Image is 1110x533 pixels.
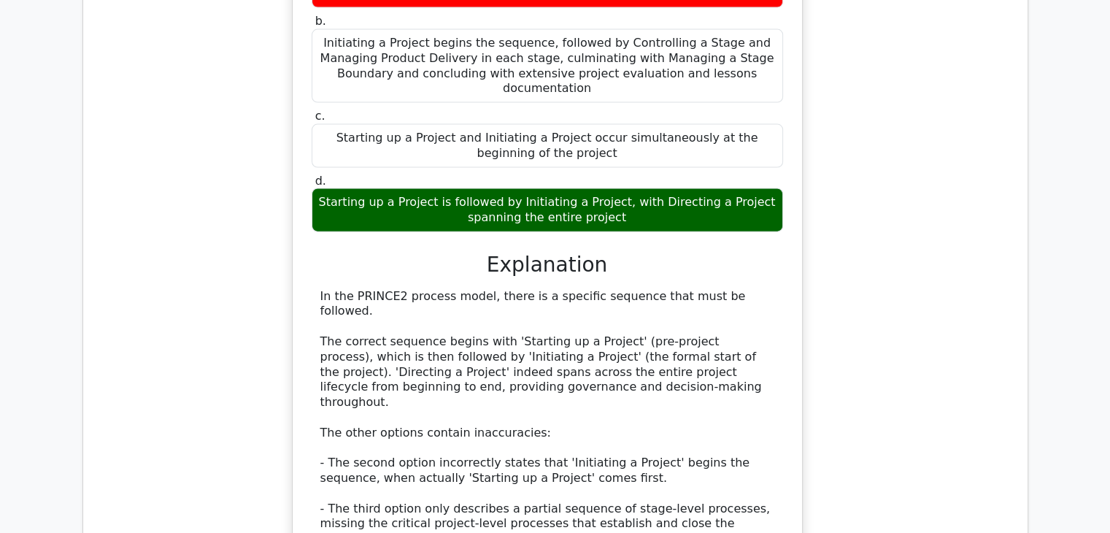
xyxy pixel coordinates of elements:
div: Initiating a Project begins the sequence, followed by Controlling a Stage and Managing Product De... [312,29,783,103]
span: b. [315,14,326,28]
span: c. [315,109,325,123]
div: Starting up a Project and Initiating a Project occur simultaneously at the beginning of the project [312,124,783,168]
span: d. [315,174,326,188]
h3: Explanation [320,253,774,277]
div: Starting up a Project is followed by Initiating a Project, with Directing a Project spanning the ... [312,188,783,232]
